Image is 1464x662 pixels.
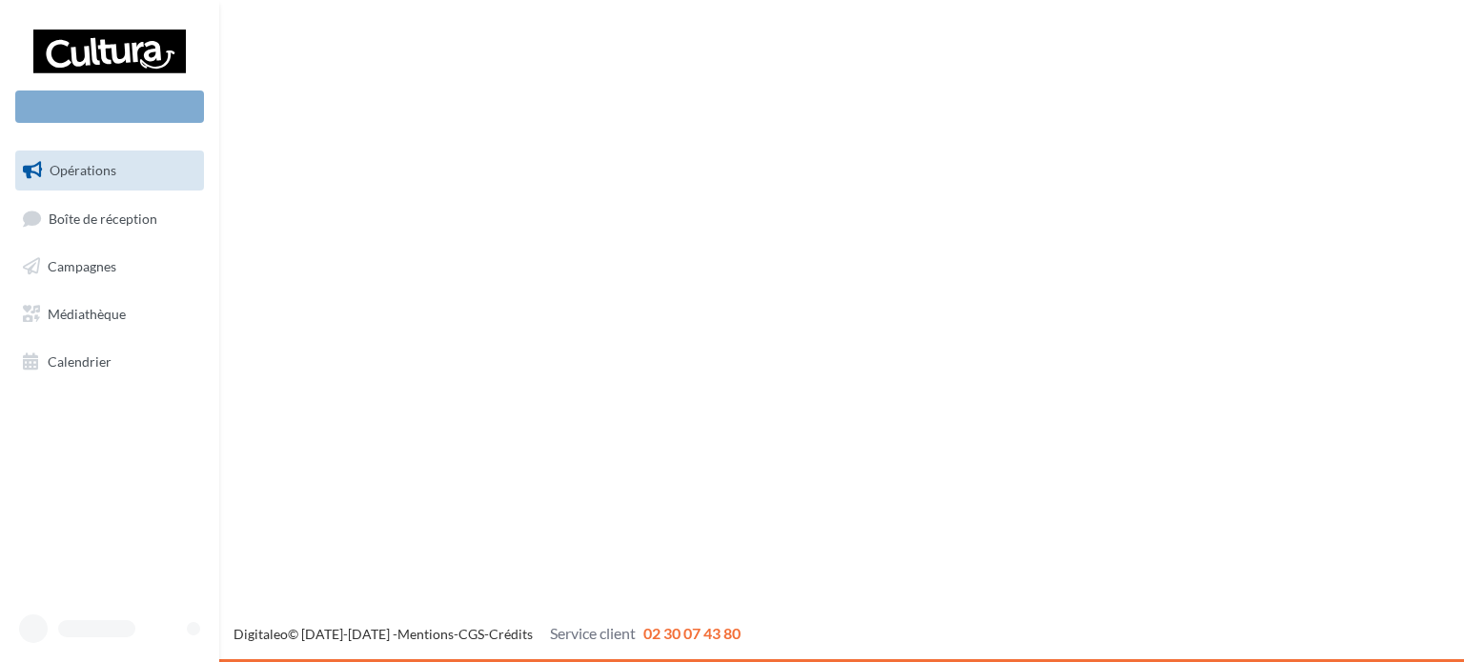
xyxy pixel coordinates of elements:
[234,626,288,642] a: Digitaleo
[11,150,208,191] a: Opérations
[11,247,208,287] a: Campagnes
[458,626,484,642] a: CGS
[234,626,741,642] span: © [DATE]-[DATE] - - -
[48,306,126,322] span: Médiathèque
[48,258,116,274] span: Campagnes
[11,198,208,239] a: Boîte de réception
[15,90,204,123] div: Nouvelle campagne
[49,210,157,226] span: Boîte de réception
[643,624,741,642] span: 02 30 07 43 80
[50,162,116,178] span: Opérations
[11,342,208,382] a: Calendrier
[11,294,208,334] a: Médiathèque
[48,352,112,369] span: Calendrier
[397,626,454,642] a: Mentions
[489,626,533,642] a: Crédits
[550,624,636,642] span: Service client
